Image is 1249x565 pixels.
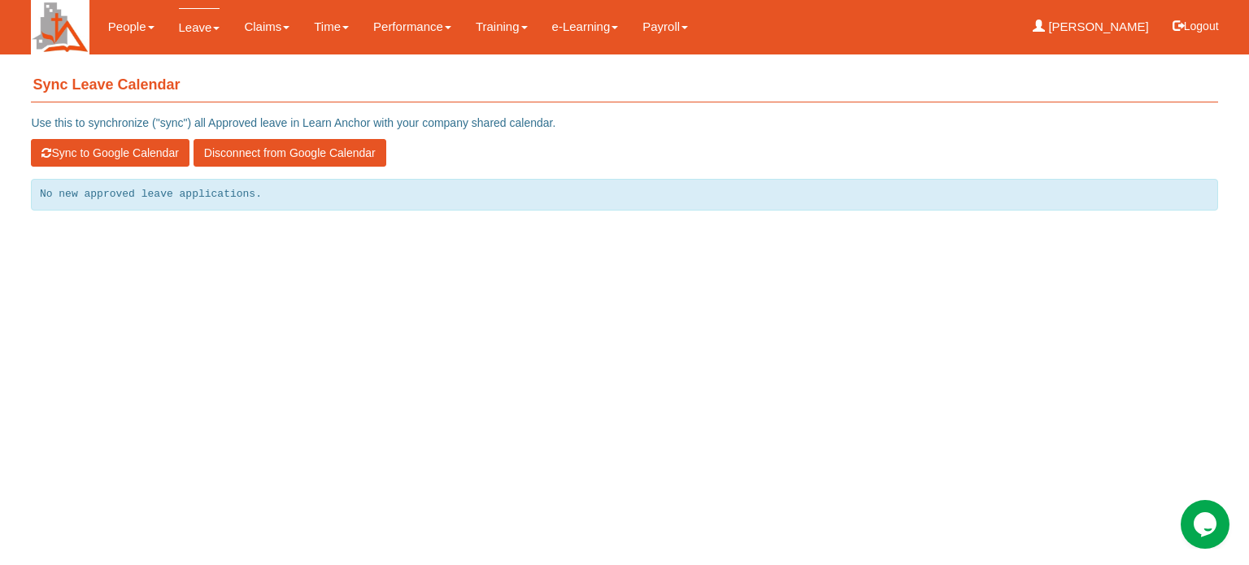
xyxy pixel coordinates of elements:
[31,179,1217,211] pre: No new approved leave applications.
[194,139,386,167] button: Disconnect from Google Calendar
[1181,500,1233,549] iframe: chat widget
[244,8,289,46] a: Claims
[552,8,619,46] a: e-Learning
[642,8,688,46] a: Payroll
[1161,7,1230,46] button: Logout
[314,8,349,46] a: Time
[373,8,451,46] a: Performance
[179,8,220,46] a: Leave
[476,8,528,46] a: Training
[31,115,1217,131] p: Use this to synchronize ("sync") all Approved leave in Learn Anchor with your company shared cale...
[31,69,1217,102] h4: Sync Leave Calendar
[31,139,189,167] button: Sync to Google Calendar
[1033,8,1149,46] a: [PERSON_NAME]
[108,8,154,46] a: People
